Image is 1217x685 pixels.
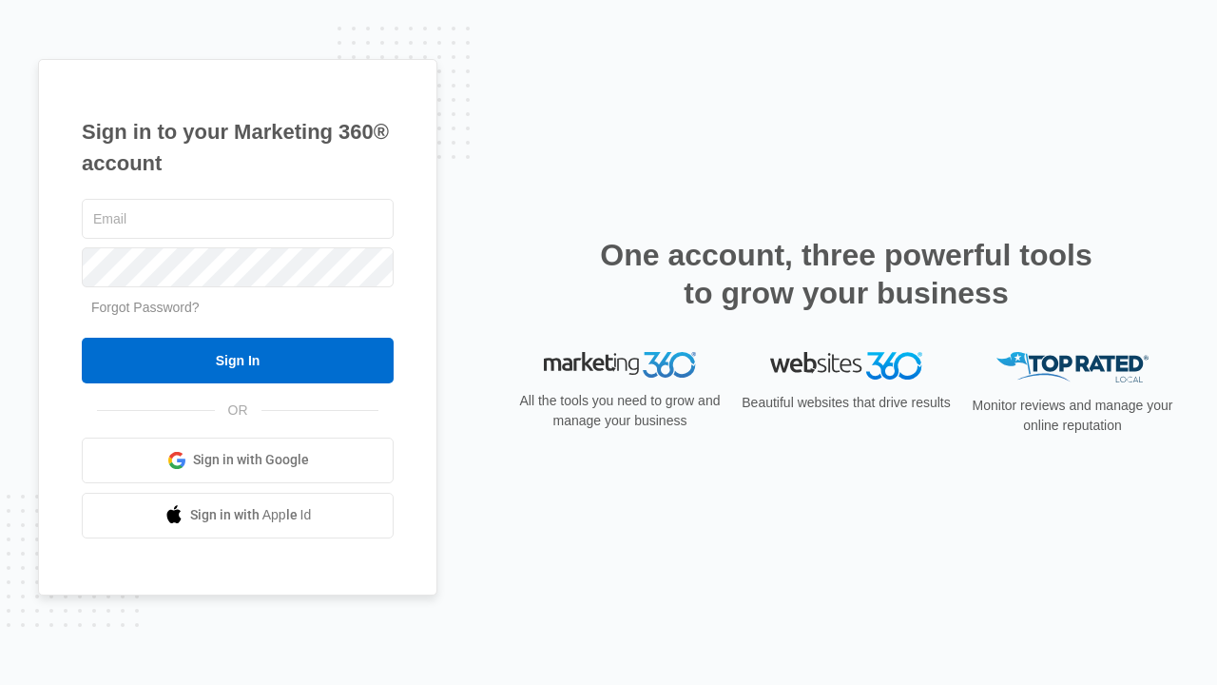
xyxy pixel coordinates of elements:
[770,352,922,380] img: Websites 360
[82,493,394,538] a: Sign in with Apple Id
[82,338,394,383] input: Sign In
[215,401,261,421] span: OR
[193,450,309,470] span: Sign in with Google
[594,236,1098,312] h2: One account, three powerful tools to grow your business
[740,393,953,413] p: Beautiful websites that drive results
[91,300,200,315] a: Forgot Password?
[82,438,394,483] a: Sign in with Google
[82,199,394,239] input: Email
[966,396,1179,436] p: Monitor reviews and manage your online reputation
[82,116,394,179] h1: Sign in to your Marketing 360® account
[544,352,696,379] img: Marketing 360
[190,505,312,525] span: Sign in with Apple Id
[996,352,1149,383] img: Top Rated Local
[513,391,726,431] p: All the tools you need to grow and manage your business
